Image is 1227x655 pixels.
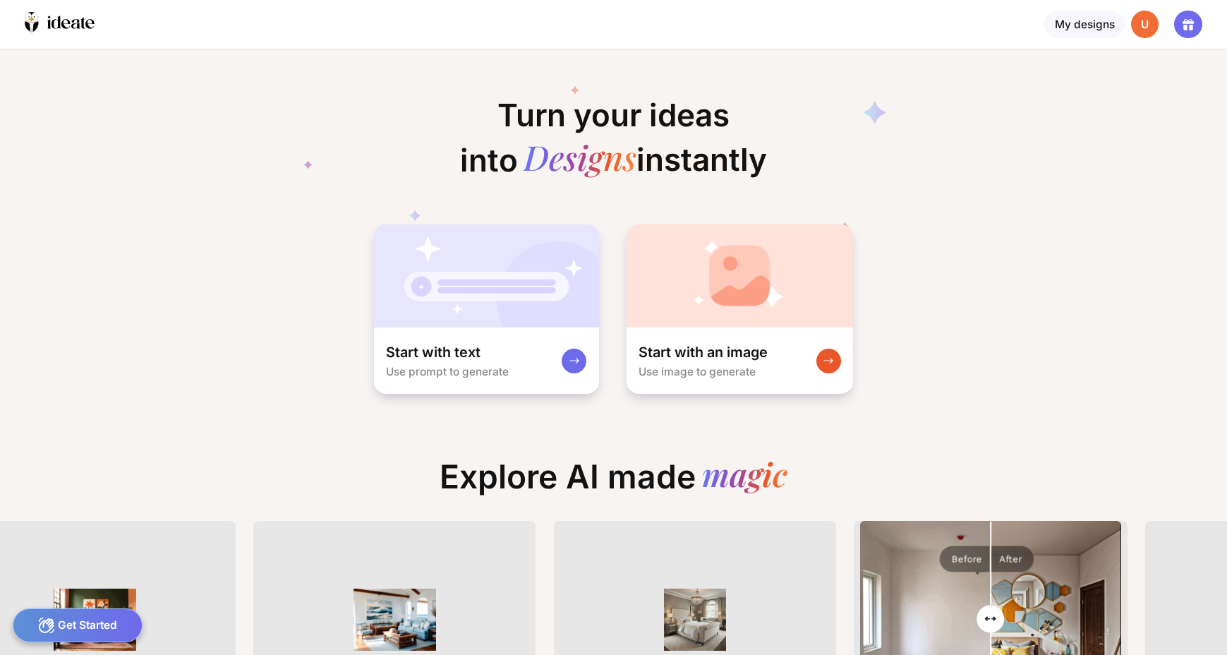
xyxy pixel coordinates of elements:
[702,457,787,496] div: magic
[639,365,756,378] div: Use image to generate
[1131,11,1159,39] div: U
[642,589,748,651] img: Thumbnailexplore-image9.png
[428,457,800,509] div: Explore AI made
[13,608,143,642] div: Get Started
[42,589,147,651] img: ThumbnailRustic%20Jungle.png
[386,343,480,361] div: Start with text
[374,224,599,327] img: startWithTextCardBg.jpg
[1044,11,1124,39] div: My designs
[386,365,509,378] div: Use prompt to generate
[639,343,768,361] div: Start with an image
[341,589,447,651] img: ThumbnailOceanlivingroom.png
[627,224,853,327] img: startWithImageCardBg.jpg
